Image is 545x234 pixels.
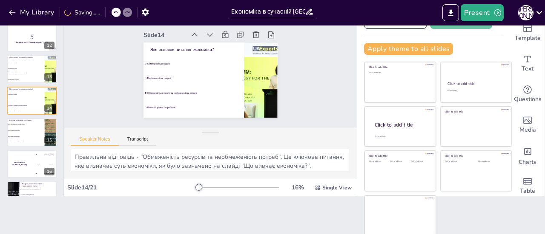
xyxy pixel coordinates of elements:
[143,99,238,112] span: Високий рівень безробіття
[71,136,119,146] button: Speaker Notes
[148,56,243,69] span: Обмеженість ресурсів
[6,6,58,19] button: My Library
[9,32,54,42] p: 5
[445,154,506,158] div: Click to add title
[44,73,54,81] div: 13
[511,110,545,140] div: Add images, graphics, shapes or video
[8,79,44,80] span: Високий рівень безробіття
[8,136,44,137] span: Вона вивчає соціальні явища
[369,161,388,163] div: Click to add text
[511,171,545,201] div: Add a table
[231,6,304,18] input: Insert title
[478,161,505,163] div: Click to add text
[67,183,197,192] div: Slide 14 / 21
[447,90,504,92] div: Click to add text
[514,95,542,104] span: Questions
[287,183,308,192] div: 16 %
[32,159,57,169] div: 200
[147,24,189,37] div: Slide 14
[44,104,54,112] div: 14
[411,161,430,163] div: Click to add text
[8,105,44,106] span: Обмеженість ресурсів та необмеженість потреб
[8,142,44,143] span: Вона базується на особистих думках
[369,65,430,69] div: Click to add title
[8,130,44,131] span: Вона формулює рекомендації
[8,94,44,95] span: Обмеженість ресурсів
[369,72,430,74] div: Click to add text
[7,55,57,83] div: 13
[461,4,503,21] button: Present
[21,194,57,195] span: Вона не має значення для молоді
[322,184,352,191] span: Single View
[511,18,545,48] div: Add ready made slides
[49,164,52,165] div: Jaap
[8,124,44,125] span: Вона описує факти без оціночних суджень
[7,150,57,178] div: 16
[9,56,42,59] p: Яке основне питання економіки?
[7,118,57,146] div: 15
[7,87,57,115] div: 14
[442,4,459,21] button: Export to PowerPoint
[44,42,54,49] div: 12
[447,81,504,86] div: Click to add title
[375,135,428,137] div: Click to add body
[522,64,534,73] span: Text
[9,120,42,122] p: Що таке позитивна економіка?
[7,161,32,166] h4: The winner is [PERSON_NAME]
[16,41,48,43] strong: Готові до тесту? Розпочнемо через 3, 2, 1!
[7,23,57,51] div: 12
[146,70,241,83] span: Необмеженість потреб
[518,5,534,20] div: О [PERSON_NAME]
[71,149,350,172] textarea: Правильна відповідь - "Обмеженість ресурсів та необмеженість потреб". Це ключове питання, яке виз...
[511,140,545,171] div: Add charts and graphs
[369,154,430,158] div: Click to add title
[32,169,57,178] div: 300
[445,161,472,163] div: Click to add text
[44,168,54,175] div: 16
[9,88,42,90] p: Яке основне питання економіки?
[375,121,429,128] div: Click to add title
[64,8,100,17] div: Saving......
[119,136,157,146] button: Transcript
[520,186,535,196] span: Table
[390,161,409,163] div: Click to add text
[21,189,57,190] span: Вона допомагає в розумінні економічних процесів
[511,48,545,79] div: Add text boxes
[32,150,57,159] div: 100
[519,158,536,167] span: Charts
[364,43,453,55] button: Apply theme to all slides
[515,34,541,43] span: Template
[511,79,545,110] div: Get real-time input from your audience
[8,68,44,69] span: Необмеженість потреб
[445,110,506,113] div: Click to add title
[44,136,54,144] div: 15
[22,183,54,187] p: Яка роль економічної науки в [GEOGRAPHIC_DATA]?
[152,40,239,55] p: Яке основне питання економіки?
[519,125,536,135] span: Media
[145,85,240,98] span: Обмеженість ресурсів та необмеженість потреб
[518,4,534,21] button: О [PERSON_NAME]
